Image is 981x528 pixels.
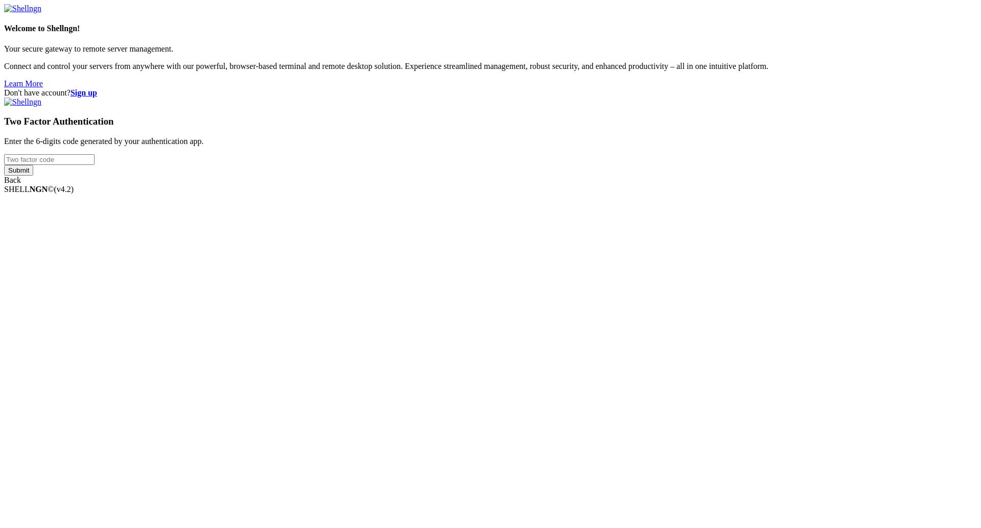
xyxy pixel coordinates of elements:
[4,44,977,54] p: Your secure gateway to remote server management.
[4,88,977,98] div: Don't have account?
[71,88,97,97] a: Sign up
[54,185,74,194] span: 4.2.0
[4,154,95,165] input: Two factor code
[4,137,977,146] p: Enter the 6-digits code generated by your authentication app.
[4,116,977,127] h3: Two Factor Authentication
[4,62,977,71] p: Connect and control your servers from anywhere with our powerful, browser-based terminal and remo...
[4,4,41,13] img: Shellngn
[4,185,74,194] span: SHELL ©
[4,176,21,184] a: Back
[4,24,977,33] h4: Welcome to Shellngn!
[4,165,33,176] input: Submit
[30,185,48,194] b: NGN
[4,98,41,107] img: Shellngn
[4,79,43,88] a: Learn More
